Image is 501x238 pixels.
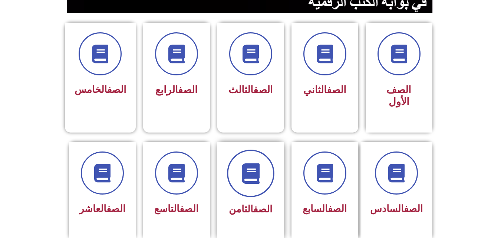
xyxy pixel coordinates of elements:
[228,84,273,96] span: الثالث
[328,203,347,214] a: الصف
[178,84,198,96] a: الصف
[253,203,272,215] a: الصف
[303,84,346,96] span: الثاني
[155,84,198,96] span: الرابع
[75,84,126,95] span: الخامس
[404,203,423,214] a: الصف
[303,203,347,214] span: السابع
[179,203,198,214] a: الصف
[253,84,273,96] a: الصف
[154,203,198,214] span: التاسع
[370,203,423,214] span: السادس
[106,203,125,214] a: الصف
[327,84,346,96] a: الصف
[79,203,125,214] span: العاشر
[107,84,126,95] a: الصف
[386,84,411,108] span: الصف الأول
[229,203,272,215] span: الثامن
